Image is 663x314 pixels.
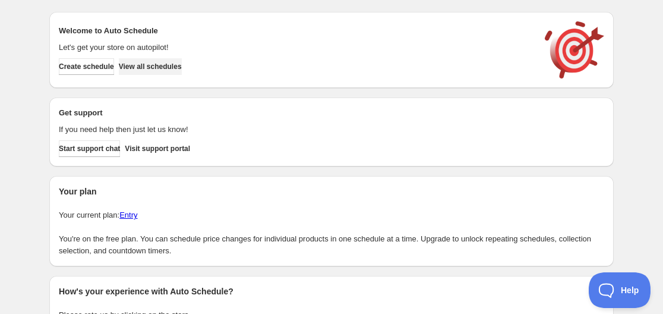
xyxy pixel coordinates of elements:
[59,209,604,221] p: Your current plan:
[119,62,182,71] span: View all schedules
[59,233,604,257] p: You're on the free plan. You can schedule price changes for individual products in one schedule a...
[59,58,114,75] button: Create schedule
[59,140,120,157] a: Start support chat
[59,42,533,54] p: Let's get your store on autopilot!
[59,25,533,37] h2: Welcome to Auto Schedule
[589,272,651,308] iframe: Toggle Customer Support
[59,124,533,136] p: If you need help then just let us know!
[59,107,533,119] h2: Get support
[59,144,120,153] span: Start support chat
[59,285,604,297] h2: How's your experience with Auto Schedule?
[125,144,190,153] span: Visit support portal
[59,62,114,71] span: Create schedule
[119,211,137,219] a: Entry
[125,140,190,157] a: Visit support portal
[119,58,182,75] button: View all schedules
[59,186,604,197] h2: Your plan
